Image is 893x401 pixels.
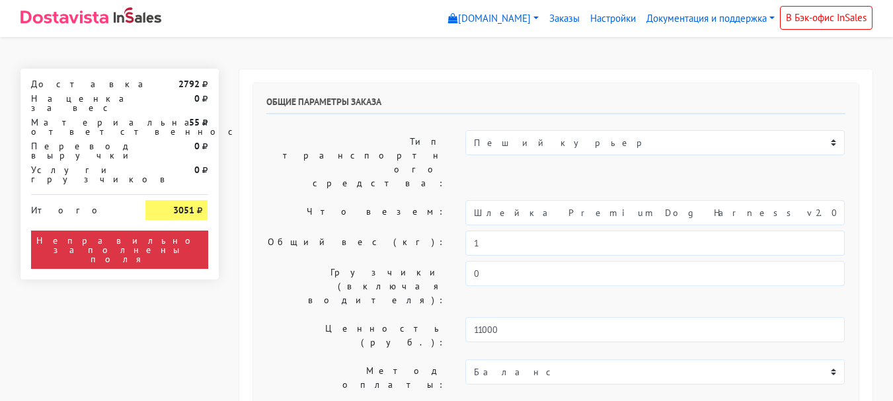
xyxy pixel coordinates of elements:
[21,94,136,112] div: Наценка за вес
[544,6,585,32] a: Заказы
[780,6,873,30] a: В Бэк-офис InSales
[21,165,136,184] div: Услуги грузчиков
[173,204,194,216] strong: 3051
[256,261,456,312] label: Грузчики (включая водителя):
[194,92,200,104] strong: 0
[178,78,200,90] strong: 2792
[194,164,200,176] strong: 0
[585,6,641,32] a: Настройки
[256,130,456,195] label: Тип транспортного средства:
[443,6,544,32] a: [DOMAIN_NAME]
[21,79,136,89] div: Доставка
[641,6,780,32] a: Документация и поддержка
[31,200,126,215] div: Итого
[20,11,108,24] img: Dostavista - срочная курьерская служба доставки
[256,317,456,354] label: Ценность (руб.):
[256,231,456,256] label: Общий вес (кг):
[31,231,208,269] div: Неправильно заполнены поля
[194,140,200,152] strong: 0
[189,116,200,128] strong: 55
[114,7,161,23] img: InSales
[266,96,845,114] h6: Общие параметры заказа
[256,359,456,396] label: Метод оплаты:
[21,118,136,136] div: Материальная ответственность
[21,141,136,160] div: Перевод выручки
[256,200,456,225] label: Что везем:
